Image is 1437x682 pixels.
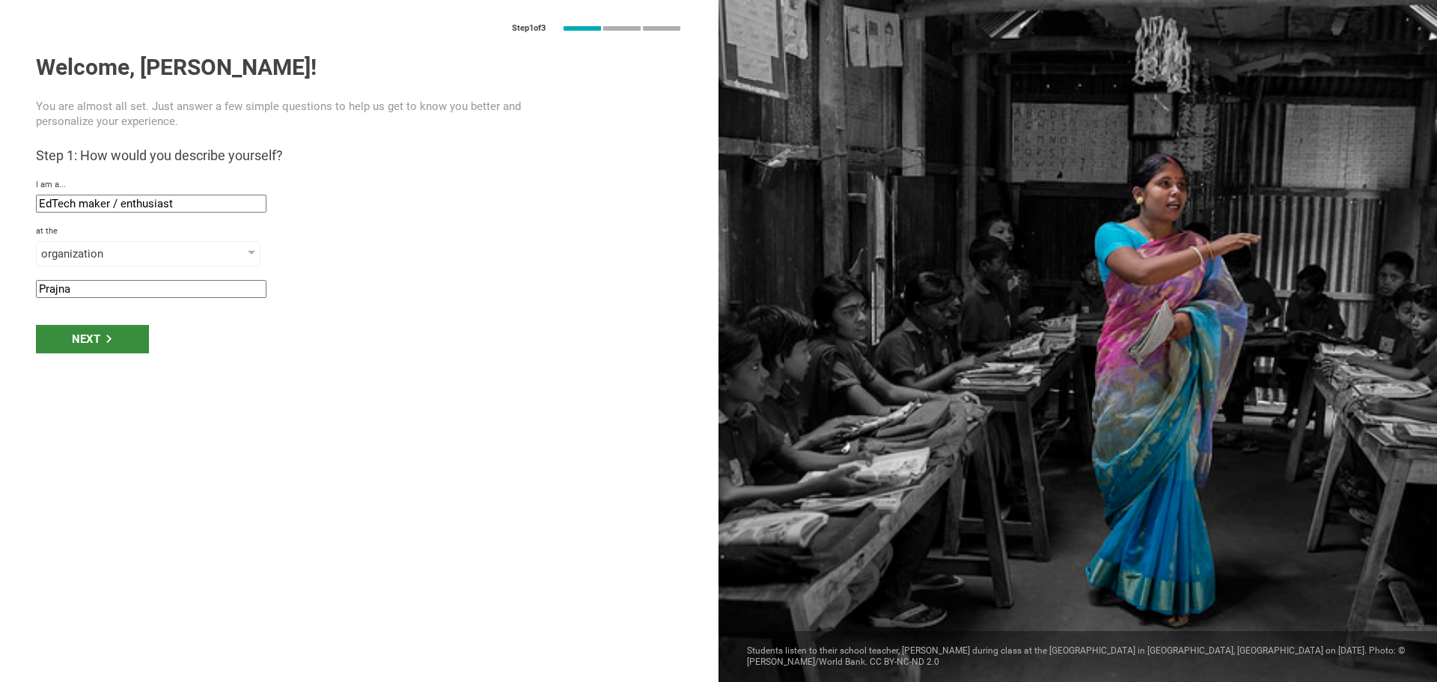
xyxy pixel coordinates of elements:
[36,280,266,298] input: name of institution
[36,180,683,190] div: I am a...
[512,23,546,34] div: Step 1 of 3
[36,99,553,129] p: You are almost all set. Just answer a few simple questions to help us get to know you better and ...
[36,195,266,213] input: role that defines you
[41,246,213,261] div: organization
[718,631,1437,682] div: Students listen to their school teacher, [PERSON_NAME] during class at the [GEOGRAPHIC_DATA] in [...
[36,325,149,353] div: Next
[36,226,683,237] div: at the
[36,147,683,165] h3: Step 1: How would you describe yourself?
[36,54,683,81] h1: Welcome, [PERSON_NAME]!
